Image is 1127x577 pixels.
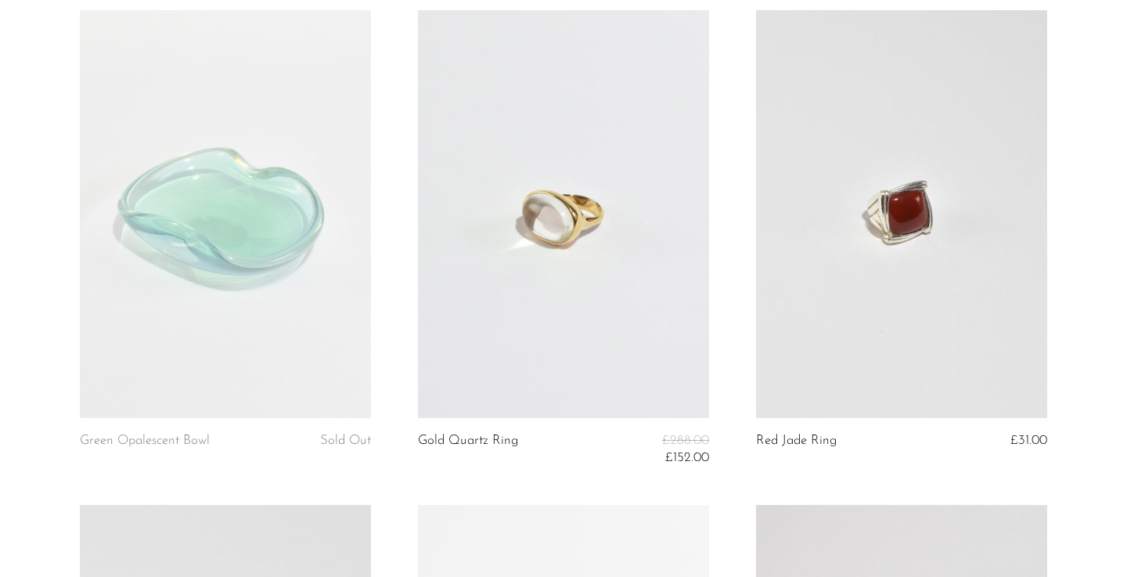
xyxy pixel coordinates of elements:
span: £288.00 [662,434,709,447]
a: Green Opalescent Bowl [80,434,210,448]
span: Sold Out [320,434,371,447]
span: £31.00 [1010,434,1047,447]
a: Red Jade Ring [756,434,837,448]
a: Gold Quartz Ring [418,434,518,466]
span: £152.00 [665,451,709,464]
